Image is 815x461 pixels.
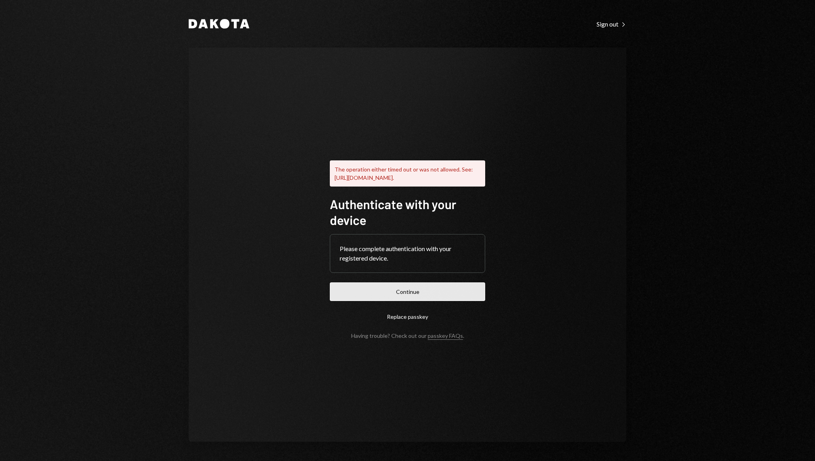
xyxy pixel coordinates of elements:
button: Continue [330,282,485,301]
a: Sign out [597,19,626,28]
a: passkey FAQs [428,332,463,340]
div: The operation either timed out or was not allowed. See: [URL][DOMAIN_NAME]. [330,160,485,187]
button: Replace passkey [330,307,485,326]
div: Please complete authentication with your registered device. [340,244,475,263]
div: Having trouble? Check out our . [351,332,464,339]
div: Sign out [597,20,626,28]
h1: Authenticate with your device [330,196,485,228]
